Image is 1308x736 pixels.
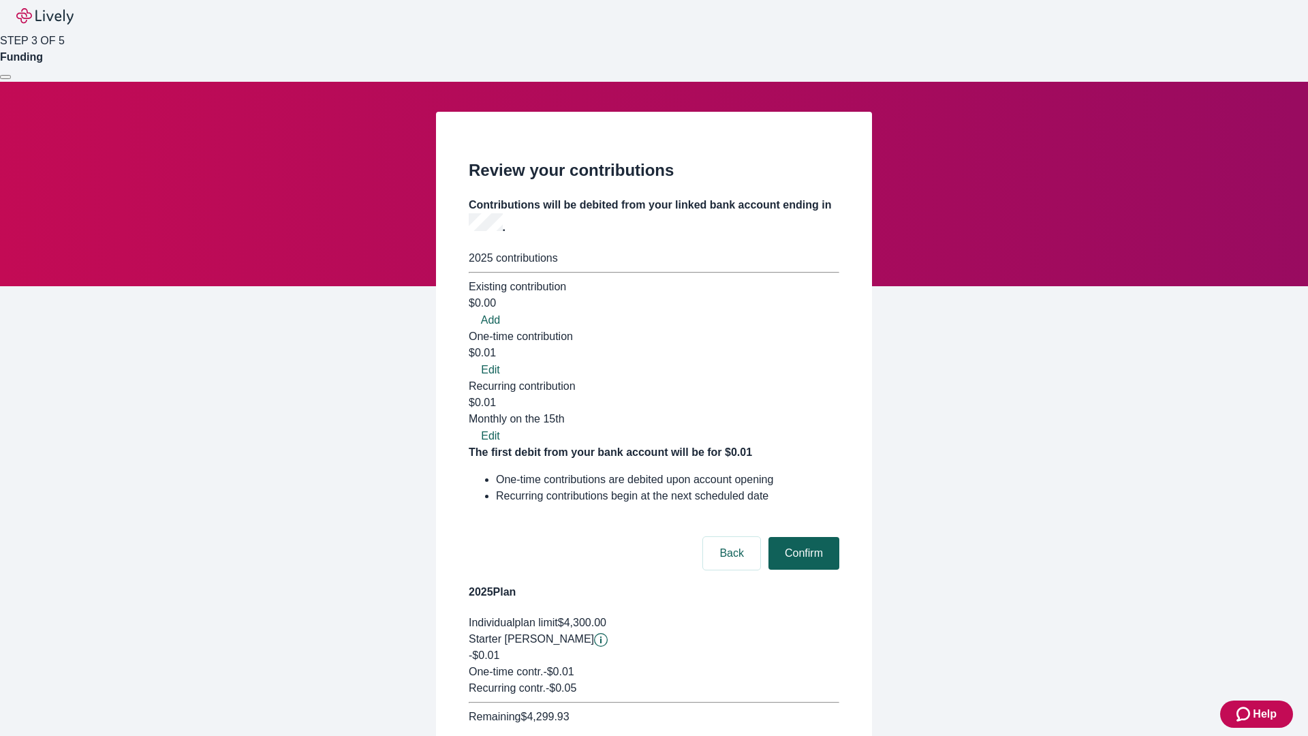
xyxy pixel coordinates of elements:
div: Existing contribution [469,279,839,295]
div: $0.00 [469,295,839,311]
button: Back [703,537,760,570]
div: One-time contribution [469,328,839,345]
span: Remaining [469,711,520,722]
h4: 2025 Plan [469,584,839,600]
li: One-time contributions are debited upon account opening [496,472,839,488]
span: - $0.01 [543,666,574,677]
svg: Starter penny details [594,633,608,647]
span: Individual plan limit [469,617,558,628]
div: Monthly on the 15th [469,411,839,427]
button: Zendesk support iconHelp [1220,701,1293,728]
button: Confirm [768,537,839,570]
h2: Review your contributions [469,158,839,183]
span: $4,300.00 [558,617,606,628]
button: Edit [469,362,512,378]
span: $4,299.93 [520,711,569,722]
div: 2025 contributions [469,250,839,266]
span: - $0.05 [546,682,576,694]
span: -$0.01 [469,649,499,661]
h4: Contributions will be debited from your linked bank account ending in . [469,197,839,236]
span: Starter [PERSON_NAME] [469,633,594,645]
li: Recurring contributions begin at the next scheduled date [496,488,839,504]
svg: Zendesk support icon [1236,706,1253,722]
span: Recurring contr. [469,682,546,694]
img: Lively [16,8,74,25]
span: One-time contr. [469,666,543,677]
div: $0.01 [469,395,839,427]
button: Edit [469,428,512,444]
div: $0.01 [469,345,839,361]
strong: The first debit from your bank account will be for $0.01 [469,446,752,458]
span: Help [1253,706,1277,722]
button: Lively will contribute $0.01 to establish your account [594,633,608,647]
div: Recurring contribution [469,378,839,395]
button: Add [469,312,512,328]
